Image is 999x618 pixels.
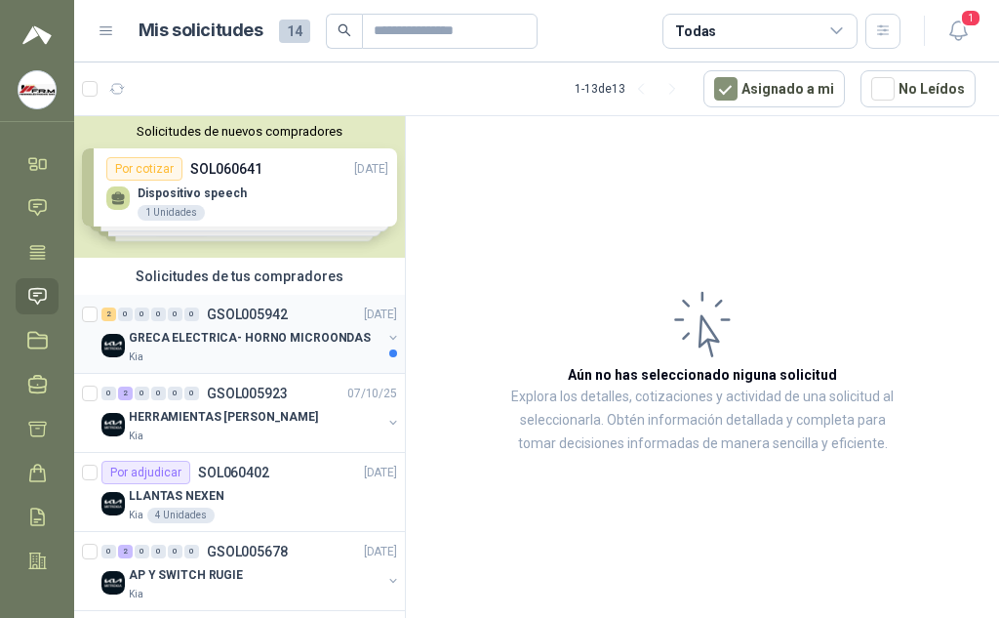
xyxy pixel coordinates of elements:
[184,545,199,558] div: 0
[151,387,166,400] div: 0
[129,487,223,506] p: LLANTAS NEXEN
[135,545,149,558] div: 0
[364,306,397,324] p: [DATE]
[207,545,288,558] p: GSOL005678
[364,543,397,561] p: [DATE]
[118,387,133,400] div: 2
[129,329,371,348] p: GRECA ELECTRICA- HORNO MICROONDAS
[568,364,837,386] h3: Aún no has seleccionado niguna solicitud
[940,14,976,49] button: 1
[184,308,199,321] div: 0
[101,571,125,595] img: Company Logo
[101,382,401,444] a: 0 2 0 0 0 0 GSOL00592307/10/25 Company LogoHERRAMIENTAS [PERSON_NAME]Kia
[129,587,143,602] p: Kia
[960,9,981,27] span: 1
[364,464,397,482] p: [DATE]
[279,20,310,43] span: 14
[575,73,688,104] div: 1 - 13 de 13
[347,385,397,403] p: 07/10/25
[207,387,288,400] p: GSOL005923
[503,386,901,456] p: Explora los detalles, cotizaciones y actividad de una solicitud al seleccionarla. Obtén informaci...
[151,308,166,321] div: 0
[101,308,116,321] div: 2
[168,545,182,558] div: 0
[129,508,143,523] p: Kia
[129,566,243,585] p: AP Y SWITCH RUGIE
[22,23,52,47] img: Logo peakr
[74,116,405,258] div: Solicitudes de nuevos compradoresPor cotizarSOL060641[DATE] Dispositivo speech1 UnidadesPor cotiz...
[118,308,133,321] div: 0
[675,21,716,42] div: Todas
[19,71,56,108] img: Company Logo
[168,308,182,321] div: 0
[207,308,288,321] p: GSOL005942
[101,492,125,515] img: Company Logo
[338,23,351,37] span: search
[101,303,401,365] a: 2 0 0 0 0 0 GSOL005942[DATE] Company LogoGRECA ELECTRICA- HORNO MICROONDASKia
[129,429,143,444] p: Kia
[101,545,116,558] div: 0
[129,350,143,365] p: Kia
[101,461,190,484] div: Por adjudicar
[135,387,149,400] div: 0
[184,387,199,400] div: 0
[101,387,116,400] div: 0
[74,453,405,532] a: Por adjudicarSOL060402[DATE] Company LogoLLANTAS NEXENKia4 Unidades
[101,334,125,357] img: Company Logo
[860,70,976,107] button: No Leídos
[139,17,263,45] h1: Mis solicitudes
[147,508,215,523] div: 4 Unidades
[82,124,397,139] button: Solicitudes de nuevos compradores
[135,308,149,321] div: 0
[198,466,269,479] p: SOL060402
[118,545,133,558] div: 2
[101,540,401,602] a: 0 2 0 0 0 0 GSOL005678[DATE] Company LogoAP Y SWITCH RUGIEKia
[703,70,845,107] button: Asignado a mi
[129,408,318,427] p: HERRAMIENTAS [PERSON_NAME]
[101,413,125,436] img: Company Logo
[168,387,182,400] div: 0
[74,258,405,295] div: Solicitudes de tus compradores
[151,545,166,558] div: 0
